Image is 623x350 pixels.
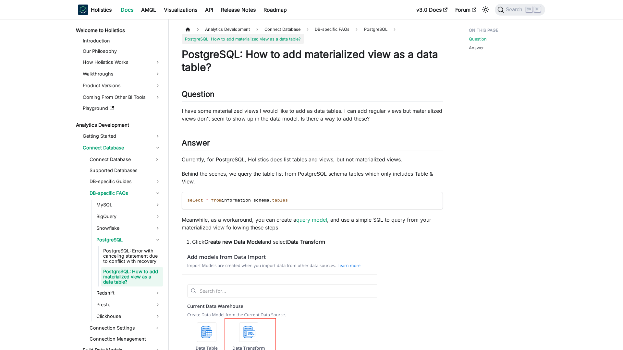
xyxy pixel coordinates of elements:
[71,19,169,350] nav: Docs sidebar
[269,198,272,203] span: .
[88,176,163,187] a: DB-specific Guides
[217,5,260,15] a: Release Notes
[182,216,443,231] p: Meanwhile, as a workaround, you can create a , and use a simple SQL to query from your materializ...
[481,5,491,15] button: Switch between dark and light mode (currently light mode)
[101,246,163,266] a: PostgreSQL: Error with canceling statement due to conflict with recovery
[287,239,325,245] strong: Data Transform
[182,89,443,102] h2: Question
[81,57,163,67] a: How Holistics Works
[202,25,253,34] span: Analytics Development
[81,131,163,141] a: Getting Started
[91,6,112,14] b: Holistics
[94,311,163,321] a: Clickhouse
[94,235,163,245] a: PostgreSQL
[81,69,163,79] a: Walkthroughs
[78,5,88,15] img: Holistics
[182,170,443,185] p: Behind the scenes, we query the table list from PostgreSQL schema tables which only includes Tabl...
[260,5,291,15] a: Roadmap
[117,5,137,15] a: Docs
[182,25,194,34] a: Home page
[182,107,443,122] p: I have some materialized views I would like to add as data tables. I can add regular views but ma...
[296,216,327,223] a: query model
[261,25,304,34] span: Connect Database
[160,5,201,15] a: Visualizations
[94,223,163,233] a: Snowflake
[151,323,163,333] button: Expand sidebar category 'Connection Settings'
[469,36,487,42] a: Question
[187,198,203,203] span: select
[182,25,443,44] nav: Breadcrumbs
[504,7,526,13] span: Search
[534,6,541,12] kbd: K
[151,154,163,165] button: Expand sidebar category 'Connect Database'
[451,5,480,15] a: Forum
[311,25,353,34] span: DB-specific FAQs
[101,267,163,286] a: PostgreSQL: How to add materialized view as a data table?
[94,299,163,310] a: Presto
[81,104,163,113] a: Playground
[88,323,151,333] a: Connection Settings
[360,25,390,34] span: PostgreSQL
[182,34,304,43] span: PostgreSQL: How to add materialized view as a data table?
[81,80,163,91] a: Product Versions
[182,138,443,150] h2: Answer
[201,5,217,15] a: API
[81,47,163,56] a: Our Philosophy
[211,198,222,203] span: from
[272,198,288,203] span: tables
[81,92,163,102] a: Coming From Other BI Tools
[204,239,262,245] strong: Create new Data Model
[495,4,545,16] button: Search (Ctrl+K)
[74,26,163,35] a: Welcome to Holistics
[88,334,163,344] a: Connection Management
[192,238,443,246] li: Click and select
[469,45,484,51] a: Answer
[94,200,163,210] a: MySQL
[88,188,163,198] a: DB-specific FAQs
[412,5,451,15] a: v3.0 Docs
[222,198,269,203] span: information_schema
[137,5,160,15] a: AMQL
[88,154,151,165] a: Connect Database
[182,156,443,163] p: Currently, for PostgreSQL, Holistics does list tables and views, but not materialized views.
[74,121,163,130] a: Analytics Development
[81,143,163,153] a: Connect Database
[94,211,163,222] a: BigQuery
[94,288,163,298] a: Redshift
[182,48,443,74] h1: PostgreSQL: How to add materialized view as a data table?
[81,36,163,45] a: Introduction
[88,166,163,175] a: Supported Databases
[78,5,112,15] a: HolisticsHolistics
